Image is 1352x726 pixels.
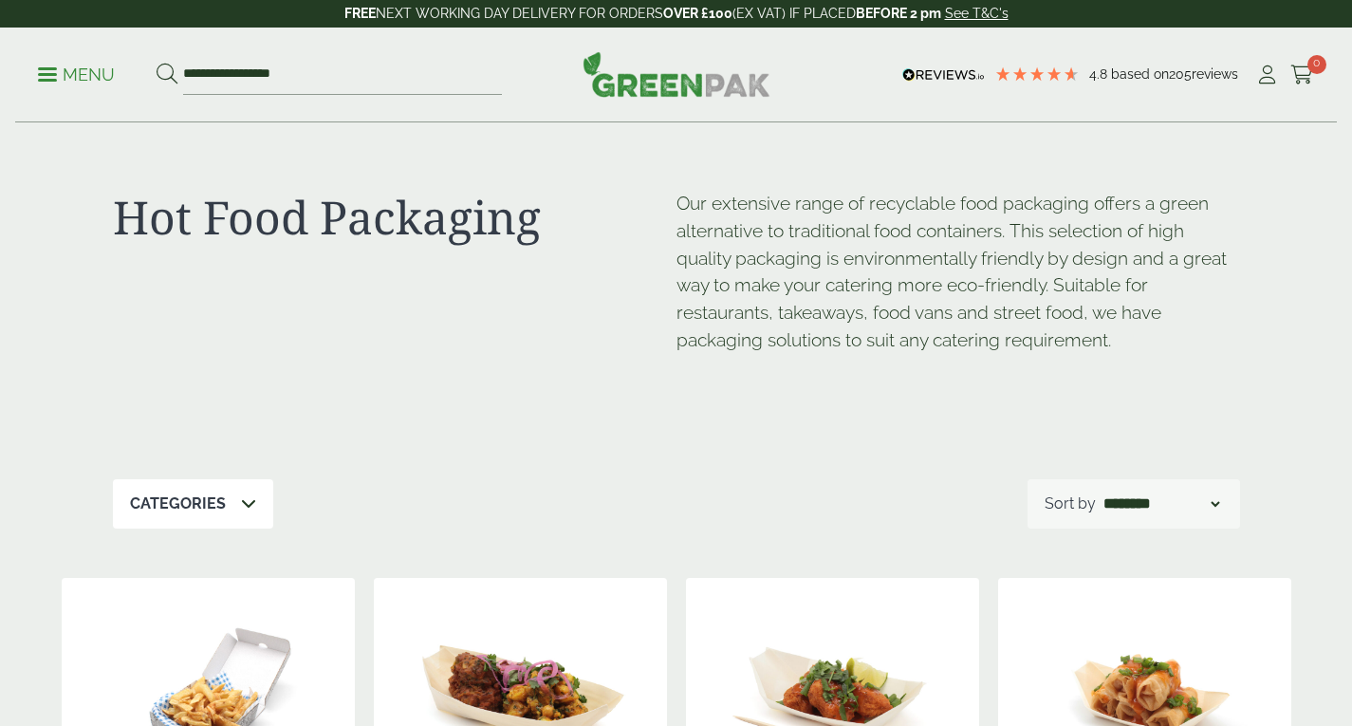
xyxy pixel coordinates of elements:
[1290,65,1314,84] i: Cart
[583,51,770,97] img: GreenPak Supplies
[1100,493,1223,515] select: Shop order
[1045,493,1096,515] p: Sort by
[1307,55,1326,74] span: 0
[113,190,676,245] h1: Hot Food Packaging
[38,64,115,86] p: Menu
[856,6,941,21] strong: BEFORE 2 pm
[663,6,732,21] strong: OVER £100
[38,64,115,83] a: Menu
[1169,66,1192,82] span: 205
[1192,66,1238,82] span: reviews
[130,493,226,515] p: Categories
[344,6,376,21] strong: FREE
[902,68,985,82] img: REVIEWS.io
[945,6,1009,21] a: See T&C's
[1255,65,1279,84] i: My Account
[676,190,1240,354] p: Our extensive range of recyclable food packaging offers a green alternative to traditional food c...
[676,371,678,373] p: [URL][DOMAIN_NAME]
[1089,66,1111,82] span: 4.8
[1290,61,1314,89] a: 0
[994,65,1080,83] div: 4.79 Stars
[1111,66,1169,82] span: Based on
